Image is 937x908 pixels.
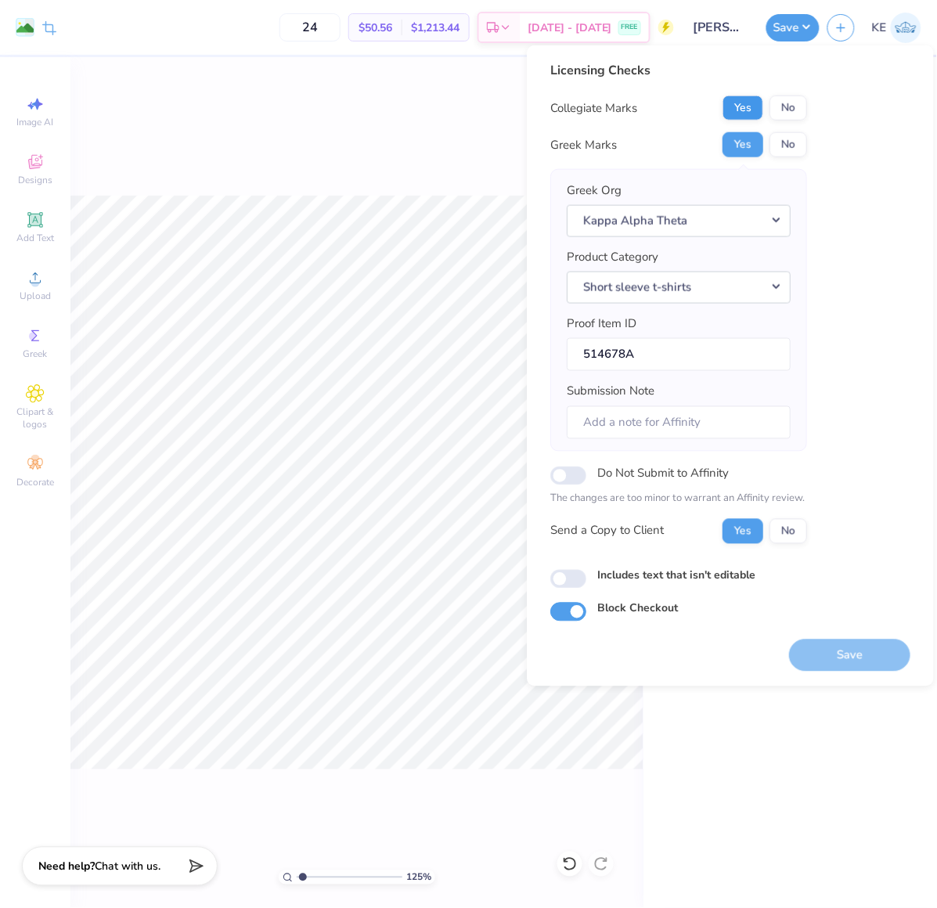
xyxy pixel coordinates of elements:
span: Clipart & logos [8,405,63,431]
label: Greek Org [567,182,622,200]
div: Collegiate Marks [550,99,637,117]
span: $1,213.44 [411,20,459,36]
span: KE [872,19,887,37]
div: Greek Marks [550,136,617,154]
input: Add a note for Affinity [567,405,791,439]
span: 125 % [406,870,431,885]
button: Yes [723,518,763,543]
label: Submission Note [567,383,654,401]
input: Untitled Design [682,12,759,43]
strong: Need help? [38,859,95,874]
span: Upload [20,290,51,302]
input: – – [279,13,341,41]
div: Send a Copy to Client [550,522,664,540]
a: KE [872,13,921,43]
span: FREE [622,22,638,33]
p: The changes are too minor to warrant an Affinity review. [550,492,807,507]
span: Image AI [17,116,54,128]
label: Block Checkout [597,600,678,617]
button: Save [766,14,820,41]
div: Licensing Checks [550,61,807,80]
span: Decorate [16,476,54,488]
span: Greek [23,348,48,360]
button: Short sleeve t-shirts [567,271,791,303]
button: Yes [723,95,763,121]
button: Kappa Alpha Theta [567,204,791,236]
span: $50.56 [359,20,392,36]
label: Product Category [567,248,658,266]
button: Yes [723,132,763,157]
label: Includes text that isn't editable [597,567,755,583]
span: Designs [18,174,52,186]
button: No [769,95,807,121]
span: Add Text [16,232,54,244]
span: Chat with us. [95,859,160,874]
img: Kent Everic Delos Santos [891,13,921,43]
label: Do Not Submit to Affinity [597,463,729,484]
button: No [769,518,807,543]
span: [DATE] - [DATE] [528,20,612,36]
button: No [769,132,807,157]
label: Proof Item ID [567,315,636,333]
